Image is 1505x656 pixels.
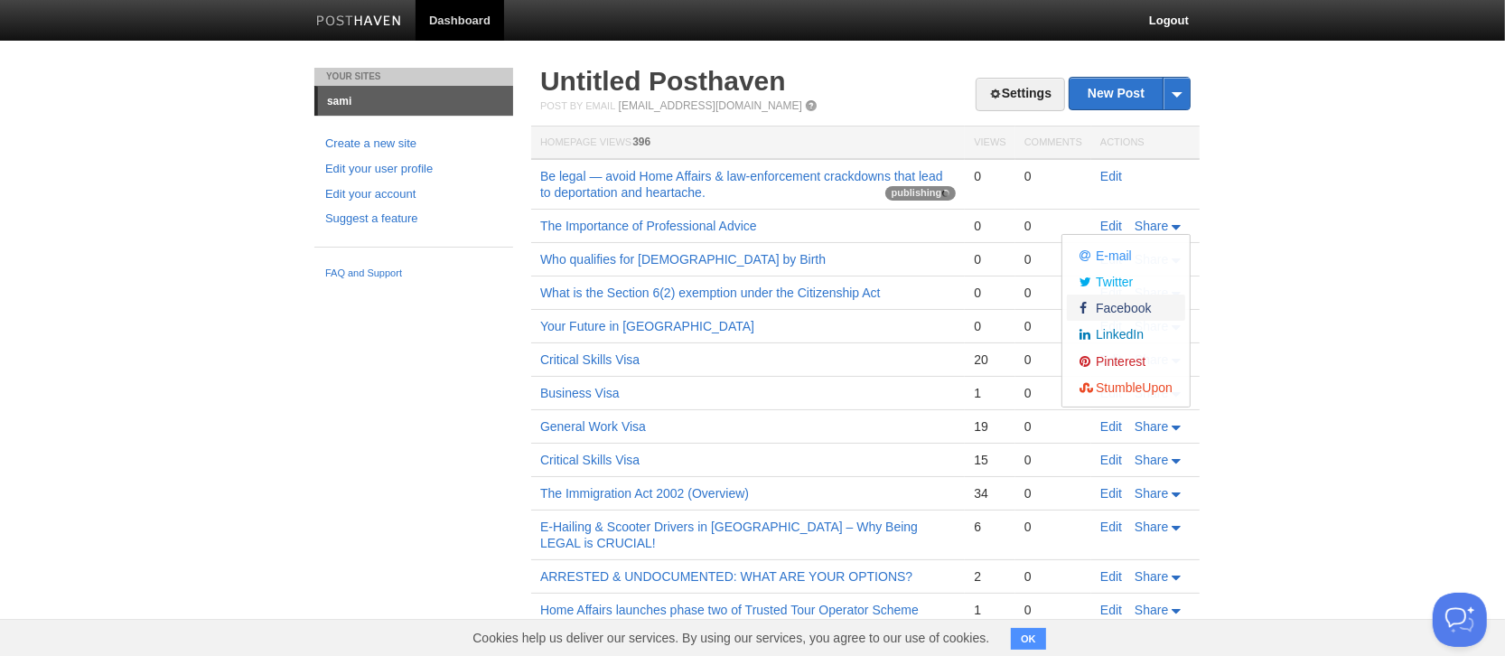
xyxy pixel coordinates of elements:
[1067,347,1185,373] a: Pinterest
[1092,380,1173,395] span: StumbleUpon
[974,351,1005,368] div: 20
[540,66,786,96] a: Untitled Posthaven
[1092,327,1144,342] span: LinkedIn
[1100,169,1122,183] a: Edit
[454,620,1007,656] span: Cookies help us deliver our services. By using our services, you agree to our use of cookies.
[1024,251,1082,267] div: 0
[974,385,1005,401] div: 1
[1024,351,1082,368] div: 0
[1100,486,1122,501] a: Edit
[540,453,640,467] a: Critical Skills Visa
[1135,520,1168,534] span: Share
[1433,593,1487,647] iframe: Help Scout Beacon - Open
[540,286,881,300] a: What is the Section 6(2) exemption under the Citizenship Act
[1135,486,1168,501] span: Share
[1024,452,1082,468] div: 0
[1024,602,1082,618] div: 0
[974,602,1005,618] div: 1
[540,520,918,550] a: E-Hailing & Scooter Drivers in [GEOGRAPHIC_DATA] – Why Being LEGAL is CRUCIAL!
[1092,354,1145,369] span: Pinterest
[1024,418,1082,435] div: 0
[540,486,749,501] a: The Immigration Act 2002 (Overview)
[974,285,1005,301] div: 0
[1067,268,1185,295] a: Twitter
[1070,78,1190,109] a: New Post
[1100,569,1122,584] a: Edit
[1067,374,1185,400] a: StumbleUpon
[942,190,949,197] img: loading-tiny-gray.gif
[974,519,1005,535] div: 6
[885,186,957,201] span: publishing
[1067,321,1185,347] a: LinkedIn
[1092,301,1152,315] span: Facebook
[1135,603,1168,617] span: Share
[540,169,943,200] a: Be legal — avoid Home Affairs & law-enforcement crackdowns that lead to deportation and heartache.
[540,569,912,584] a: ARRESTED & UNDOCUMENTED: WHAT ARE YOUR OPTIONS?
[325,266,502,282] a: FAQ and Support
[325,135,502,154] a: Create a new site
[1024,519,1082,535] div: 0
[974,318,1005,334] div: 0
[1067,295,1185,321] a: Facebook
[1100,219,1122,233] a: Edit
[531,127,965,160] th: Homepage Views
[1135,419,1168,434] span: Share
[1067,241,1185,267] a: E-mail
[974,568,1005,585] div: 2
[540,419,646,434] a: General Work Visa
[1135,219,1168,233] span: Share
[540,100,615,111] span: Post by Email
[976,78,1065,111] a: Settings
[325,185,502,204] a: Edit your account
[1024,285,1082,301] div: 0
[325,210,502,229] a: Suggest a feature
[540,603,919,633] a: Home Affairs launches phase two of Trusted Tour Operator Scheme (TTOS)
[974,418,1005,435] div: 19
[1100,603,1122,617] a: Edit
[1135,569,1168,584] span: Share
[1024,318,1082,334] div: 0
[316,15,402,29] img: Posthaven-bar
[540,386,620,400] a: Business Visa
[1091,127,1200,160] th: Actions
[1011,628,1046,650] button: OK
[540,252,826,267] a: Who qualifies for [DEMOGRAPHIC_DATA] by Birth
[974,168,1005,184] div: 0
[974,452,1005,468] div: 15
[1092,275,1133,289] span: Twitter
[1100,419,1122,434] a: Edit
[1135,453,1168,467] span: Share
[974,485,1005,501] div: 34
[540,352,640,367] a: Critical Skills Visa
[540,319,754,333] a: Your Future in [GEOGRAPHIC_DATA]
[619,99,802,112] a: [EMAIL_ADDRESS][DOMAIN_NAME]
[1015,127,1091,160] th: Comments
[325,160,502,179] a: Edit your user profile
[1024,168,1082,184] div: 0
[965,127,1014,160] th: Views
[632,136,650,148] span: 396
[1024,218,1082,234] div: 0
[1100,453,1122,467] a: Edit
[314,68,513,86] li: Your Sites
[974,218,1005,234] div: 0
[1024,485,1082,501] div: 0
[1100,520,1122,534] a: Edit
[1024,385,1082,401] div: 0
[540,219,757,233] a: The Importance of Professional Advice
[318,87,513,116] a: sami
[1092,248,1132,263] span: E-mail
[1024,568,1082,585] div: 0
[974,251,1005,267] div: 0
